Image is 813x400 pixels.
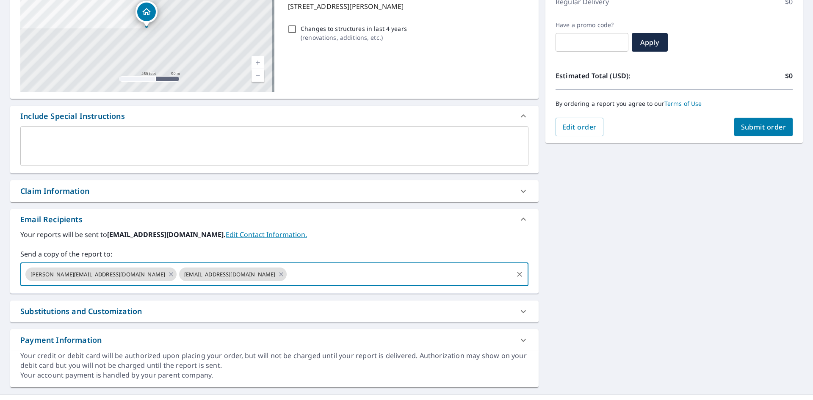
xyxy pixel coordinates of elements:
p: Changes to structures in last 4 years [301,24,407,33]
span: [PERSON_NAME][EMAIL_ADDRESS][DOMAIN_NAME] [25,270,170,279]
div: Payment Information [20,334,102,346]
span: Apply [639,38,661,47]
div: Substitutions and Customization [20,306,142,317]
div: Claim Information [20,185,89,197]
div: Email Recipients [20,214,83,225]
a: Terms of Use [664,99,702,108]
div: Substitutions and Customization [10,301,539,322]
p: ( renovations, additions, etc. ) [301,33,407,42]
div: Your account payment is handled by your parent company. [20,370,528,380]
div: Email Recipients [10,209,539,229]
b: [EMAIL_ADDRESS][DOMAIN_NAME]. [107,230,226,239]
div: [PERSON_NAME][EMAIL_ADDRESS][DOMAIN_NAME] [25,268,177,281]
a: EditContactInfo [226,230,307,239]
p: By ordering a report you agree to our [556,100,793,108]
div: Payment Information [10,329,539,351]
span: [EMAIL_ADDRESS][DOMAIN_NAME] [179,270,280,279]
div: Your credit or debit card will be authorized upon placing your order, but will not be charged unt... [20,351,528,370]
div: Include Special Instructions [20,110,125,122]
button: Apply [632,33,668,52]
p: Estimated Total (USD): [556,71,674,81]
button: Edit order [556,118,603,136]
div: Include Special Instructions [10,106,539,126]
span: Submit order [741,122,786,132]
div: [EMAIL_ADDRESS][DOMAIN_NAME] [179,268,287,281]
label: Send a copy of the report to: [20,249,528,259]
p: $0 [785,71,793,81]
a: Current Level 17, Zoom Out [252,69,264,82]
span: Edit order [562,122,597,132]
label: Your reports will be sent to [20,229,528,240]
button: Submit order [734,118,793,136]
button: Clear [514,268,525,280]
a: Current Level 17, Zoom In [252,56,264,69]
div: Claim Information [10,180,539,202]
div: Dropped pin, building 1, Residential property, 8 Lamoreaux St Nanticoke, PA 18634 [135,1,158,27]
p: [STREET_ADDRESS][PERSON_NAME] [288,1,525,11]
label: Have a promo code? [556,21,628,29]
